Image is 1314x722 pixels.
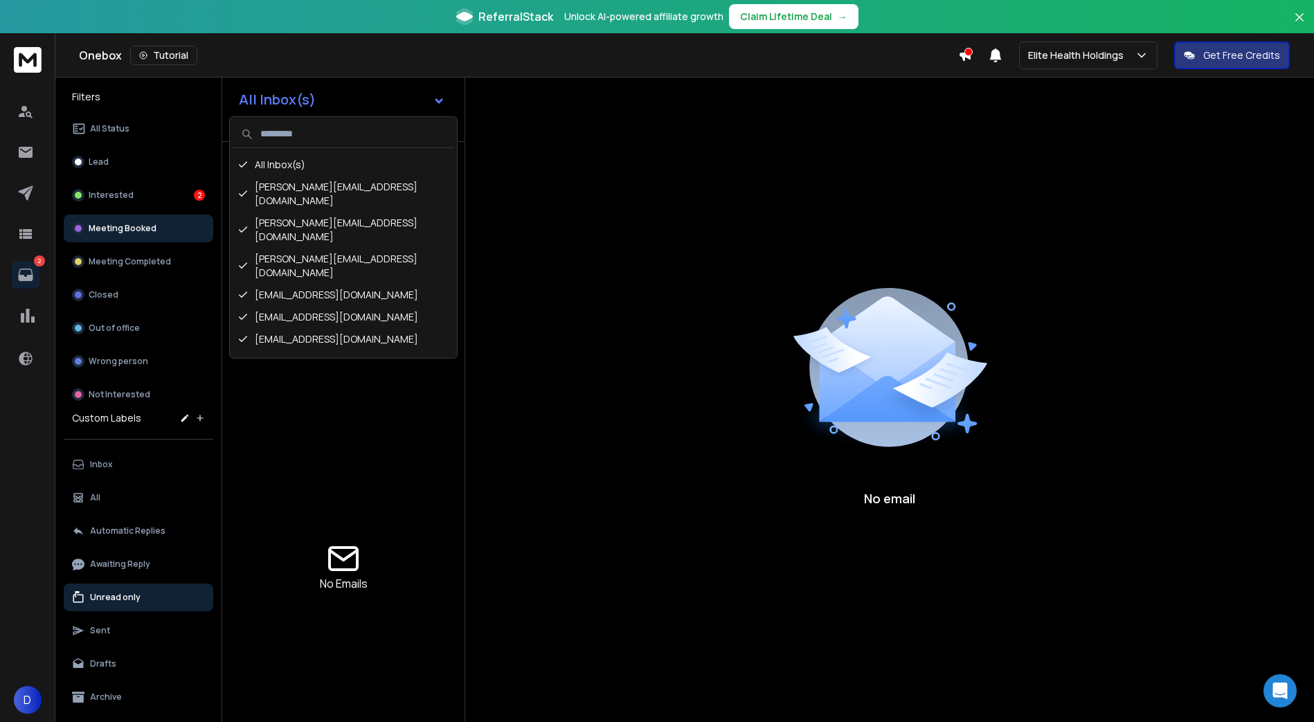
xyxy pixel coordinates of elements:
[1203,48,1280,62] p: Get Free Credits
[90,592,141,603] p: Unread only
[89,256,171,267] p: Meeting Completed
[90,492,100,503] p: All
[233,176,454,212] div: [PERSON_NAME][EMAIL_ADDRESS][DOMAIN_NAME]
[233,154,454,176] div: All Inbox(s)
[130,46,197,65] button: Tutorial
[838,10,847,24] span: →
[89,223,156,234] p: Meeting Booked
[478,8,553,25] span: ReferralStack
[233,350,454,386] div: [PERSON_NAME][EMAIL_ADDRESS][DOMAIN_NAME]
[89,356,148,367] p: Wrong person
[79,46,958,65] div: Onebox
[90,658,116,669] p: Drafts
[89,389,150,400] p: Not Interested
[233,212,454,248] div: [PERSON_NAME][EMAIL_ADDRESS][DOMAIN_NAME]
[90,459,113,470] p: Inbox
[34,255,45,267] p: 2
[90,525,165,536] p: Automatic Replies
[233,306,454,328] div: [EMAIL_ADDRESS][DOMAIN_NAME]
[194,190,205,201] div: 2
[239,93,316,107] h1: All Inbox(s)
[90,123,129,134] p: All Status
[89,289,118,300] p: Closed
[89,323,140,334] p: Out of office
[233,328,454,350] div: [EMAIL_ADDRESS][DOMAIN_NAME]
[1290,8,1308,42] button: Close banner
[89,156,109,168] p: Lead
[14,686,42,714] span: D
[64,87,213,107] h3: Filters
[564,10,723,24] p: Unlock AI-powered affiliate growth
[233,248,454,284] div: [PERSON_NAME][EMAIL_ADDRESS][DOMAIN_NAME]
[864,489,915,508] p: No email
[1263,674,1297,707] div: Open Intercom Messenger
[89,190,134,201] p: Interested
[729,4,858,29] button: Claim Lifetime Deal
[1028,48,1129,62] p: Elite Health Holdings
[72,411,141,425] h3: Custom Labels
[90,625,110,636] p: Sent
[90,692,122,703] p: Archive
[320,575,368,592] p: No Emails
[233,284,454,306] div: [EMAIL_ADDRESS][DOMAIN_NAME]
[90,559,150,570] p: Awaiting Reply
